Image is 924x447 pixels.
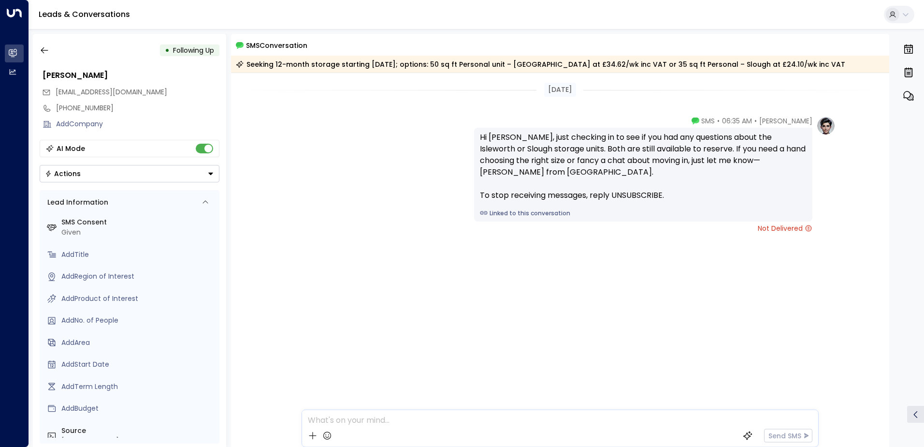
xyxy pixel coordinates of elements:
a: Leads & Conversations [39,9,130,20]
div: AI Mode [57,144,85,153]
span: SMS [701,116,715,126]
span: Not Delivered [758,223,812,233]
div: • [165,42,170,59]
div: AddArea [61,338,216,348]
span: Following Up [173,45,214,55]
div: AddTerm Length [61,382,216,392]
div: AddStart Date [61,359,216,370]
div: AddProduct of Interest [61,294,216,304]
div: AddTitle [61,250,216,260]
label: SMS Consent [61,217,216,227]
span: 06:35 AM [722,116,752,126]
div: Lead Information [44,197,108,208]
div: AddBudget [61,403,216,414]
span: [PERSON_NAME] [759,116,812,126]
img: profile-logo.png [816,116,836,135]
span: Timranford@gmail.com [56,87,167,97]
div: AddRegion of Interest [61,271,216,282]
label: Source [61,426,216,436]
button: Actions [40,165,219,182]
span: [EMAIL_ADDRESS][DOMAIN_NAME] [56,87,167,97]
div: Hi [PERSON_NAME], just checking in to see if you had any questions about the Isleworth or Slough ... [480,132,807,201]
div: AddCompany [56,119,219,129]
div: [DATE] [544,83,576,97]
div: Seeking 12-month storage starting [DATE]; options: 50 sq ft Personal unit – [GEOGRAPHIC_DATA] at ... [236,60,845,69]
div: AddNo. of People [61,315,216,326]
a: Linked to this conversation [480,209,807,218]
span: • [717,116,720,126]
div: [PHONE_NUMBER] [56,103,219,113]
span: • [754,116,757,126]
div: Actions [45,169,81,178]
div: [PHONE_NUMBER] [61,436,216,446]
span: SMS Conversation [246,40,307,51]
div: Given [61,227,216,238]
div: [PERSON_NAME] [43,70,219,81]
div: Button group with a nested menu [40,165,219,182]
